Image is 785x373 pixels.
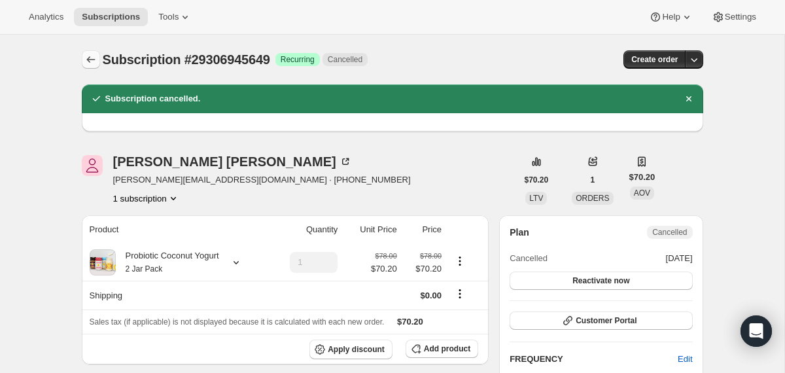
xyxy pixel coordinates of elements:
[328,344,385,355] span: Apply discount
[623,50,686,69] button: Create order
[341,215,400,244] th: Unit Price
[662,12,680,22] span: Help
[576,315,637,326] span: Customer Portal
[328,54,362,65] span: Cancelled
[401,215,445,244] th: Price
[397,317,423,327] span: $70.20
[21,8,71,26] button: Analytics
[631,54,678,65] span: Create order
[116,249,219,275] div: Probiotic Coconut Yogurt
[90,317,385,327] span: Sales tax (if applicable) is not displayed because it is calculated with each new order.
[82,215,269,244] th: Product
[449,254,470,268] button: Product actions
[424,344,470,354] span: Add product
[517,171,557,189] button: $70.20
[82,12,140,22] span: Subscriptions
[704,8,764,26] button: Settings
[113,173,411,186] span: [PERSON_NAME][EMAIL_ADDRESS][DOMAIN_NAME] · [PHONE_NUMBER]
[375,252,397,260] small: $78.00
[583,171,603,189] button: 1
[634,188,650,198] span: AOV
[525,175,549,185] span: $70.20
[629,171,655,184] span: $70.20
[572,275,629,286] span: Reactivate now
[105,92,201,105] h2: Subscription cancelled.
[82,155,103,176] span: Tom Whelan
[74,8,148,26] button: Subscriptions
[421,291,442,300] span: $0.00
[420,252,442,260] small: $78.00
[113,192,180,205] button: Product actions
[678,353,692,366] span: Edit
[268,215,341,244] th: Quantity
[666,252,693,265] span: [DATE]
[281,54,315,65] span: Recurring
[510,272,692,290] button: Reactivate now
[529,194,543,203] span: LTV
[90,249,116,275] img: product img
[510,353,678,366] h2: FREQUENCY
[371,262,397,275] span: $70.20
[510,311,692,330] button: Customer Portal
[150,8,200,26] button: Tools
[406,340,478,358] button: Add product
[510,252,548,265] span: Cancelled
[82,50,100,69] button: Subscriptions
[158,12,179,22] span: Tools
[103,52,270,67] span: Subscription #29306945649
[680,90,698,108] button: Dismiss notification
[82,281,269,310] th: Shipping
[449,287,470,301] button: Shipping actions
[670,349,700,370] button: Edit
[725,12,756,22] span: Settings
[641,8,701,26] button: Help
[126,264,163,274] small: 2 Jar Pack
[29,12,63,22] span: Analytics
[741,315,772,347] div: Open Intercom Messenger
[309,340,392,359] button: Apply discount
[591,175,595,185] span: 1
[510,226,529,239] h2: Plan
[652,227,687,238] span: Cancelled
[405,262,442,275] span: $70.20
[576,194,609,203] span: ORDERS
[113,155,352,168] div: [PERSON_NAME] [PERSON_NAME]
